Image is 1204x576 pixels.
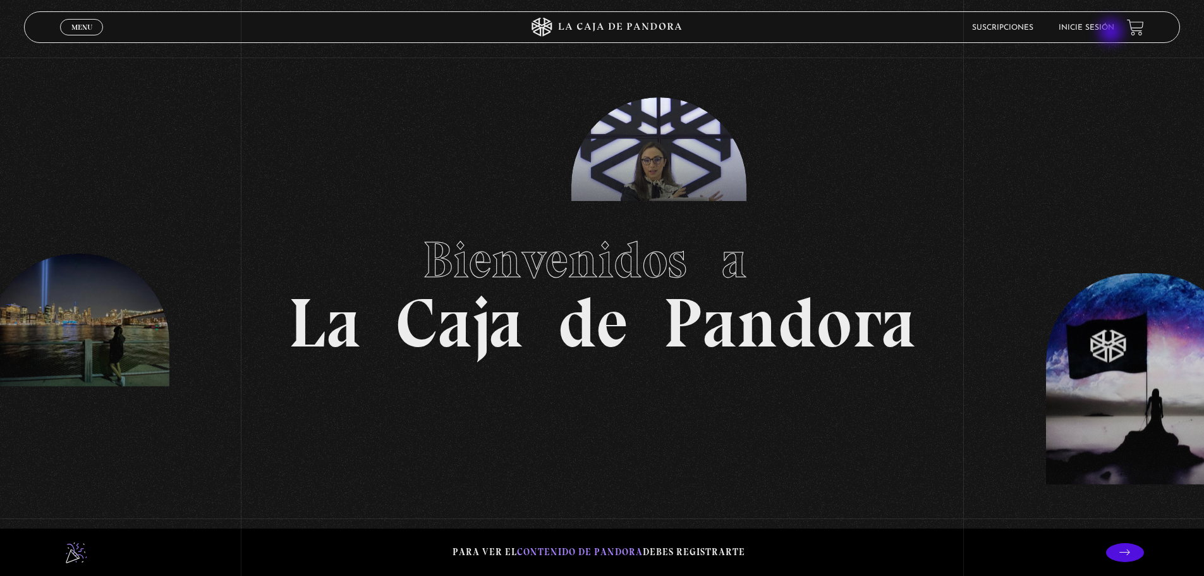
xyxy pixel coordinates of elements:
[71,23,92,31] span: Menu
[423,230,782,290] span: Bienvenidos a
[1127,19,1144,36] a: View your shopping cart
[288,219,916,358] h1: La Caja de Pandora
[67,34,97,43] span: Cerrar
[972,24,1033,32] a: Suscripciones
[517,546,643,558] span: contenido de Pandora
[1059,24,1114,32] a: Inicie sesión
[453,544,745,561] p: Para ver el debes registrarte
